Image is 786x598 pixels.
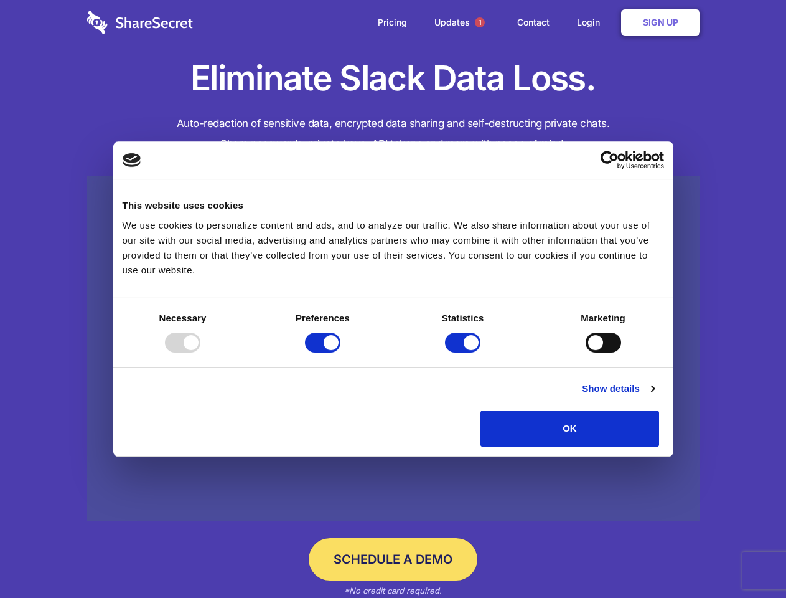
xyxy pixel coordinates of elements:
a: Pricing [365,3,419,42]
a: Show details [582,381,654,396]
h1: Eliminate Slack Data Loss. [87,56,700,101]
div: This website uses cookies [123,198,664,213]
img: logo [123,153,141,167]
a: Schedule a Demo [309,538,477,581]
strong: Statistics [442,313,484,323]
a: Sign Up [621,9,700,36]
strong: Preferences [296,313,350,323]
a: Wistia video thumbnail [87,176,700,521]
em: *No credit card required. [344,586,442,596]
h4: Auto-redaction of sensitive data, encrypted data sharing and self-destructing private chats. Shar... [87,113,700,154]
a: Contact [505,3,562,42]
strong: Marketing [581,313,625,323]
div: We use cookies to personalize content and ads, and to analyze our traffic. We also share informat... [123,218,664,278]
img: logo-wordmark-white-trans-d4663122ce5f474addd5e946df7df03e33cb6a1c49d2221995e7729f52c070b2.svg [87,11,193,34]
strong: Necessary [159,313,207,323]
a: Login [564,3,619,42]
a: Usercentrics Cookiebot - opens in a new window [555,151,664,169]
span: 1 [475,17,485,27]
button: OK [480,411,659,447]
